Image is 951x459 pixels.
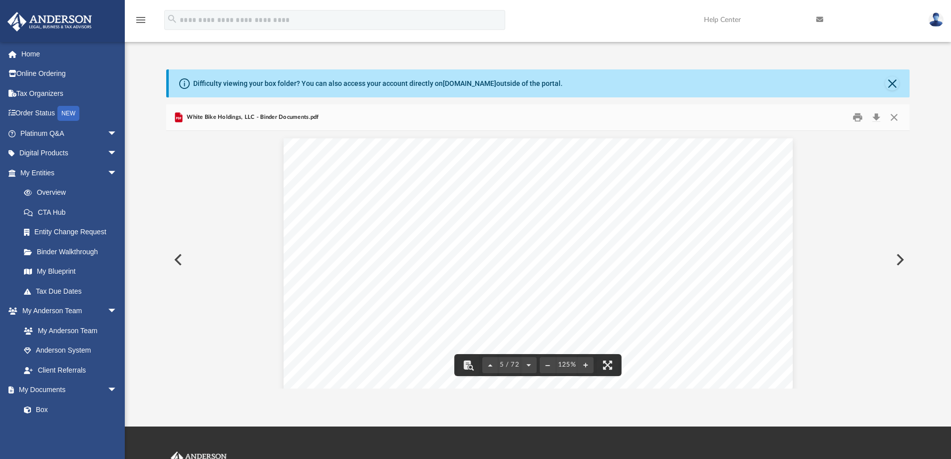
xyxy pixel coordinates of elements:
[701,322,714,331] span: and
[363,305,505,314] span: [PERSON_NAME] [PERSON_NAME]
[166,104,910,389] div: Preview
[167,13,178,24] i: search
[540,354,556,376] button: Zoom out
[521,354,537,376] button: Next page
[107,380,127,401] span: arrow_drop_down
[379,262,425,271] span: [US_STATE]
[14,321,122,341] a: My Anderson Team
[193,78,563,89] div: Difficulty viewing your box folder? You can also access your account directly on outside of the p...
[166,246,188,274] button: Previous File
[135,19,147,26] a: menu
[7,64,132,84] a: Online Ordering
[343,262,412,271] span: [PERSON_NAME]
[135,14,147,26] i: menu
[185,113,319,122] span: White Bike Holdings, LLC - Binder Documents.pdf
[578,354,594,376] button: Zoom in
[107,123,127,144] span: arrow_drop_down
[7,143,132,163] a: Digital Productsarrow_drop_down
[556,362,578,368] div: Current zoom level
[7,44,132,64] a: Home
[7,380,127,400] a: My Documentsarrow_drop_down
[867,110,885,125] button: Download
[419,262,442,271] span: 73025
[888,246,910,274] button: Next File
[343,332,699,341] span: several other important documents for the creation and operation of your new Company. You are
[482,354,498,376] button: Previous page
[14,420,127,440] a: Meeting Minutes
[343,252,426,261] span: [STREET_ADDRESS]
[343,305,361,314] span: Dear
[7,103,132,124] a: Order StatusNEW
[597,354,619,376] button: Enter fullscreen
[373,384,411,393] span: Overview
[343,369,699,378] span: Here is a synopsis of what steps are required with detailed information following in each section:
[7,163,132,183] a: My Entitiesarrow_drop_down
[528,353,691,362] span: finalize the establishment of your Company.
[443,79,496,87] a: [DOMAIN_NAME]
[420,384,719,393] span: Here, you will find information about your Company, such as members, EIN, etc.
[166,131,910,389] div: File preview
[885,110,903,125] button: Close
[14,202,132,222] a: CTA Hub
[499,305,501,314] span: ,
[14,360,127,380] a: Client Referrals
[7,83,132,103] a: Tax Organizers
[388,283,488,292] span: White Bike Holdings, LLC
[343,353,526,362] span: review, you will need to complete several tasks to
[4,12,95,31] img: Anderson Advisors Platinum Portal
[107,301,127,322] span: arrow_drop_down
[498,354,521,376] button: 5 / 72
[14,281,132,301] a: Tax Due Dates
[14,400,122,420] a: Box
[457,354,479,376] button: Toggle findbar
[343,322,597,331] span: Enclosed in this portfolio, you will find your operating agreement for
[409,241,570,250] span: and [PERSON_NAME] [PERSON_NAME]
[14,262,127,282] a: My Blueprint
[14,242,132,262] a: Binder Walkthrough
[14,222,132,242] a: Entity Change Request
[429,305,590,314] span: and [PERSON_NAME] [PERSON_NAME]
[600,322,699,331] span: White Bike Holdings, LLC
[413,384,418,393] span: –
[166,131,910,389] div: Document Viewer
[374,262,377,271] span: ,
[107,143,127,164] span: arrow_drop_down
[107,163,127,183] span: arrow_drop_down
[929,12,944,27] img: User Pic
[57,106,79,121] div: NEW
[343,343,716,352] span: responsible for reading and reviewing, for accuracy, all of the information in this portfolio. Af...
[7,301,127,321] a: My Anderson Teamarrow_drop_down
[343,241,485,250] span: [PERSON_NAME] [PERSON_NAME]
[14,183,132,203] a: Overview
[885,76,899,90] button: Close
[7,123,132,143] a: Platinum Q&Aarrow_drop_down
[14,341,127,361] a: Anderson System
[373,283,386,292] span: Re:
[848,110,868,125] button: Print
[498,362,521,368] span: 5 / 72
